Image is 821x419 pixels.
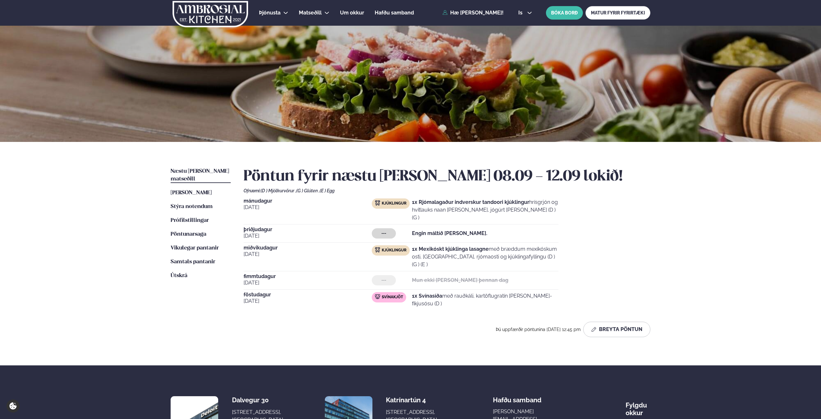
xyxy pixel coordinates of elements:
button: Breyta Pöntun [583,322,650,337]
a: MATUR FYRIR FYRIRTÆKI [585,6,650,20]
a: [PERSON_NAME] [171,189,212,197]
span: [PERSON_NAME] [171,190,212,196]
strong: 1x Rjómalagaður indverskur tandoori kjúklingur [412,199,529,205]
span: miðvikudagur [244,245,372,250]
a: Matseðill [299,9,322,17]
span: --- [381,231,386,236]
img: chicken.svg [375,247,380,252]
a: Þjónusta [259,9,281,17]
span: Matseðill [299,10,322,16]
span: Kjúklingur [382,248,406,253]
a: Um okkur [340,9,364,17]
a: Næstu [PERSON_NAME] matseðill [171,168,231,183]
span: Hafðu samband [493,391,541,404]
a: Stýra notendum [171,203,213,211]
a: Samtals pantanir [171,258,215,266]
a: Útskrá [171,272,187,280]
span: þriðjudagur [244,227,372,232]
p: hrísgrjón og hvítlauks naan [PERSON_NAME], jógúrt [PERSON_NAME] (D ) (G ) [412,198,558,222]
span: [DATE] [244,232,372,240]
span: Samtals pantanir [171,259,215,265]
button: BÓKA BORÐ [546,6,583,20]
span: Um okkur [340,10,364,16]
img: logo [172,1,249,27]
a: Hafðu samband [375,9,414,17]
span: (D ) Mjólkurvörur , [261,188,296,193]
strong: 1x Svínasíða [412,293,442,299]
span: Kjúklingur [382,201,406,206]
span: is [518,10,524,15]
span: (E ) Egg [320,188,335,193]
a: Hæ [PERSON_NAME]! [442,10,504,16]
span: Útskrá [171,273,187,278]
p: með rauðkáli, kartöflugratín [PERSON_NAME]- fíkjusósu (D ) [412,292,558,308]
a: Vikulegar pantanir [171,244,219,252]
strong: Mun ekki [PERSON_NAME] þennan dag [412,277,508,283]
div: Fylgdu okkur [626,396,650,417]
h2: Pöntun fyrir næstu [PERSON_NAME] 08.09 - 12.09 lokið! [244,168,650,186]
strong: Engin máltíð [PERSON_NAME]. [412,230,487,236]
div: Katrínartún 4 [386,396,437,404]
div: Ofnæmi: [244,188,650,193]
span: mánudagur [244,198,372,204]
button: is [513,10,537,15]
span: föstudagur [244,292,372,297]
strong: 1x Mexikóskt kjúklinga lasagne [412,246,489,252]
span: Pöntunarsaga [171,231,206,237]
span: fimmtudagur [244,274,372,279]
span: Svínakjöt [382,295,403,300]
div: Dalvegur 30 [232,396,283,404]
span: Þú uppfærðir pöntunina [DATE] 12:45 pm [496,327,581,332]
span: Hafðu samband [375,10,414,16]
span: Stýra notendum [171,204,213,209]
span: [DATE] [244,204,372,211]
span: Prófílstillingar [171,218,209,223]
p: með bræddum mexíkóskum osti, [GEOGRAPHIC_DATA], rjómaosti og kjúklingafyllingu (D ) (G ) (E ) [412,245,558,268]
a: Cookie settings [6,399,20,413]
img: pork.svg [375,294,380,299]
a: Pöntunarsaga [171,231,206,238]
span: [DATE] [244,297,372,305]
span: Næstu [PERSON_NAME] matseðill [171,169,229,182]
span: [DATE] [244,250,372,258]
span: Vikulegar pantanir [171,245,219,251]
span: Þjónusta [259,10,281,16]
span: --- [381,278,386,283]
img: chicken.svg [375,200,380,205]
span: (G ) Glúten , [296,188,320,193]
span: [DATE] [244,279,372,287]
a: Prófílstillingar [171,217,209,224]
